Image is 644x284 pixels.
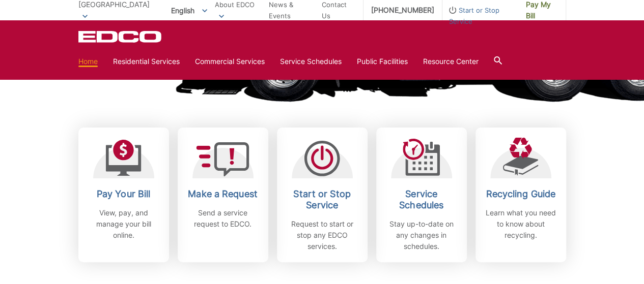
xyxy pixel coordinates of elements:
[483,188,558,200] h2: Recycling Guide
[384,188,459,211] h2: Service Schedules
[78,128,169,262] a: Pay Your Bill View, pay, and manage your bill online.
[423,56,479,67] a: Resource Center
[163,2,215,19] span: English
[475,128,566,262] a: Recycling Guide Learn what you need to know about recycling.
[285,188,360,211] h2: Start or Stop Service
[376,128,467,262] a: Service Schedules Stay up-to-date on any changes in schedules.
[78,56,98,67] a: Home
[113,56,180,67] a: Residential Services
[280,56,342,67] a: Service Schedules
[483,207,558,241] p: Learn what you need to know about recycling.
[185,188,261,200] h2: Make a Request
[86,207,161,241] p: View, pay, and manage your bill online.
[357,56,408,67] a: Public Facilities
[195,56,265,67] a: Commercial Services
[178,128,268,262] a: Make a Request Send a service request to EDCO.
[185,207,261,230] p: Send a service request to EDCO.
[384,218,459,252] p: Stay up-to-date on any changes in schedules.
[86,188,161,200] h2: Pay Your Bill
[285,218,360,252] p: Request to start or stop any EDCO services.
[78,30,163,43] a: EDCD logo. Return to the homepage.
